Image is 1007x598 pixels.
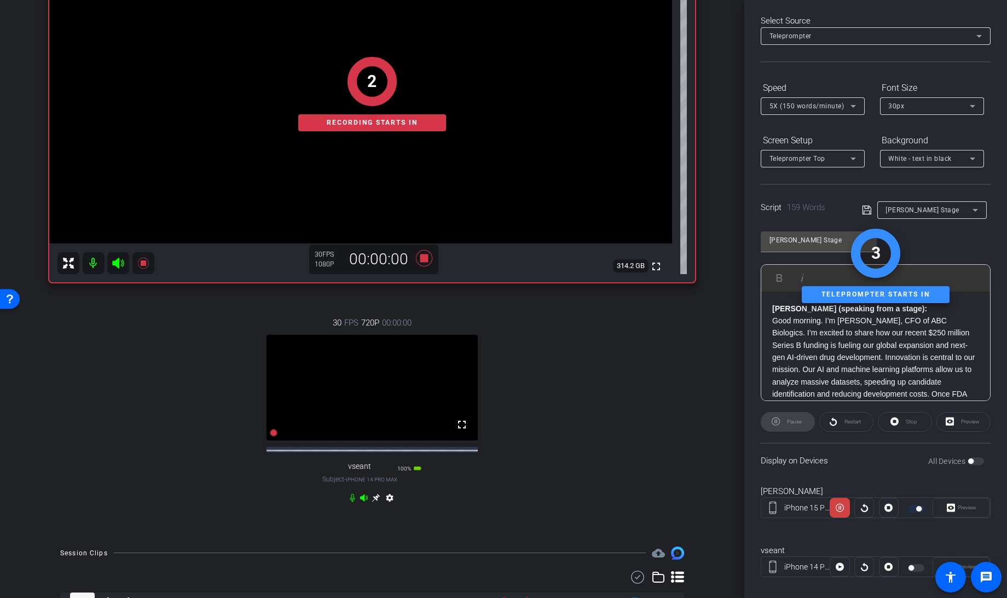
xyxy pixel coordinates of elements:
[889,155,952,162] span: White - text in black
[761,79,865,97] div: Speed
[761,485,991,498] div: [PERSON_NAME]
[769,267,790,289] button: Bold (Ctrl+B)
[322,474,397,484] span: Subject
[889,102,905,110] span: 30px
[368,69,377,94] div: 2
[769,102,844,110] span: 5X (150 words/minute)
[980,571,993,584] mat-icon: message
[298,114,446,131] div: Recording starts in
[652,547,665,560] mat-icon: cloud_upload
[772,304,927,313] strong: [PERSON_NAME] (speaking from a stage):
[928,456,968,467] label: All Devices
[871,241,881,265] div: 3
[784,561,830,573] div: iPhone 14 Pro Max
[383,494,396,507] mat-icon: settings
[880,131,984,150] div: Background
[413,464,422,473] mat-icon: battery_std
[60,548,108,559] div: Session Clips
[772,303,979,474] p: Good morning. I’m [PERSON_NAME], CFO of ABC Biologics. I’m excited to share how our recent $250 m...
[944,571,957,584] mat-icon: accessibility
[784,502,830,514] div: iPhone 15 Pro
[761,544,991,557] div: vseant
[652,547,665,560] span: Destinations for your clips
[671,547,684,560] img: Session clips
[333,317,342,329] span: 30
[792,267,813,289] button: Italic (Ctrl+I)
[769,32,812,40] span: Teleprompter
[346,477,397,483] span: iPhone 14 Pro Max
[382,317,412,329] span: 00:00:00
[455,418,468,431] mat-icon: fullscreen
[397,466,411,472] span: 100%
[880,79,984,97] div: Font Size
[886,206,960,214] span: [PERSON_NAME] Stage
[761,201,847,214] div: Script
[344,475,346,483] span: -
[361,317,379,329] span: 720P
[344,317,358,329] span: FPS
[802,286,950,303] div: Teleprompter starts in
[769,155,825,162] span: Teleprompter Top
[761,443,991,478] div: Display on Devices
[761,131,865,150] div: Screen Setup
[349,462,372,471] span: vseant
[761,15,991,27] div: Select Source
[787,202,825,212] span: 159 Words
